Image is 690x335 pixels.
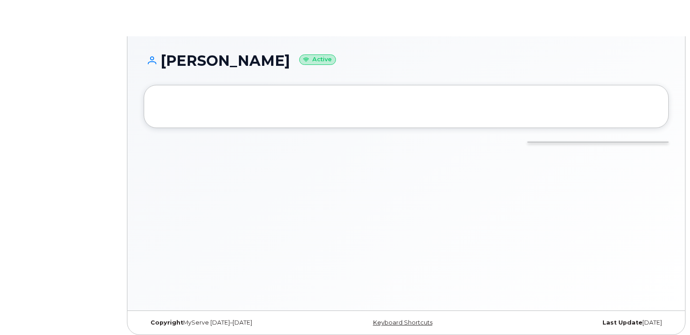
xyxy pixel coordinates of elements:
div: MyServe [DATE]–[DATE] [144,319,319,326]
strong: Copyright [151,319,183,326]
strong: Last Update [603,319,642,326]
h1: [PERSON_NAME] [144,53,669,69]
div: [DATE] [494,319,669,326]
small: Active [299,54,336,65]
a: Keyboard Shortcuts [373,319,432,326]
